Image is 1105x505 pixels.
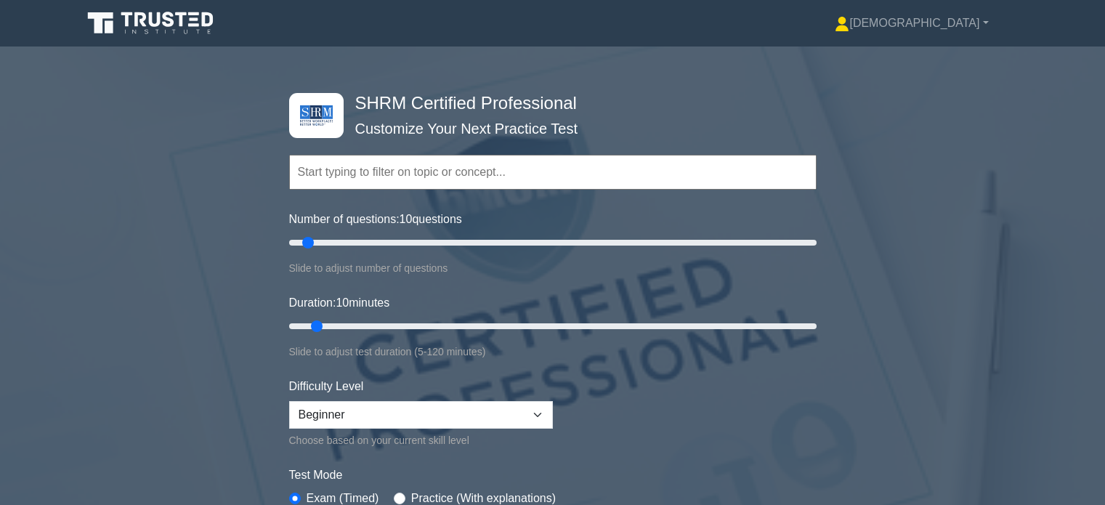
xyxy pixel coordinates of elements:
div: Slide to adjust test duration (5-120 minutes) [289,343,817,360]
a: [DEMOGRAPHIC_DATA] [800,9,1023,38]
div: Choose based on your current skill level [289,432,553,449]
input: Start typing to filter on topic or concept... [289,155,817,190]
label: Test Mode [289,466,817,484]
label: Duration: minutes [289,294,390,312]
h4: SHRM Certified Professional [349,93,745,114]
span: 10 [336,296,349,309]
span: 10 [400,213,413,225]
label: Difficulty Level [289,378,364,395]
label: Number of questions: questions [289,211,462,228]
div: Slide to adjust number of questions [289,259,817,277]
